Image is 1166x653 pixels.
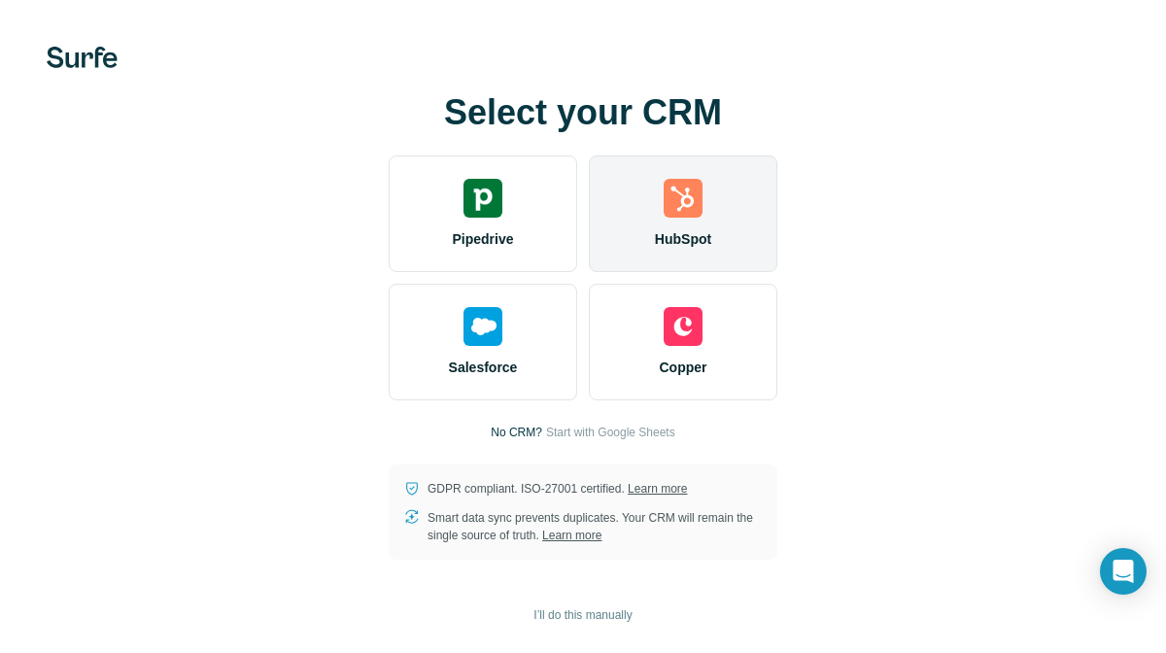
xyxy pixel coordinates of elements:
[664,307,703,346] img: copper's logo
[655,229,711,249] span: HubSpot
[428,480,687,498] p: GDPR compliant. ISO-27001 certified.
[449,358,518,377] span: Salesforce
[660,358,707,377] span: Copper
[428,509,762,544] p: Smart data sync prevents duplicates. Your CRM will remain the single source of truth.
[47,47,118,68] img: Surfe's logo
[463,179,502,218] img: pipedrive's logo
[1100,548,1147,595] div: Open Intercom Messenger
[463,307,502,346] img: salesforce's logo
[546,424,675,441] button: Start with Google Sheets
[664,179,703,218] img: hubspot's logo
[452,229,513,249] span: Pipedrive
[491,424,542,441] p: No CRM?
[542,529,601,542] a: Learn more
[520,601,645,630] button: I’ll do this manually
[628,482,687,496] a: Learn more
[533,606,632,624] span: I’ll do this manually
[389,93,777,132] h1: Select your CRM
